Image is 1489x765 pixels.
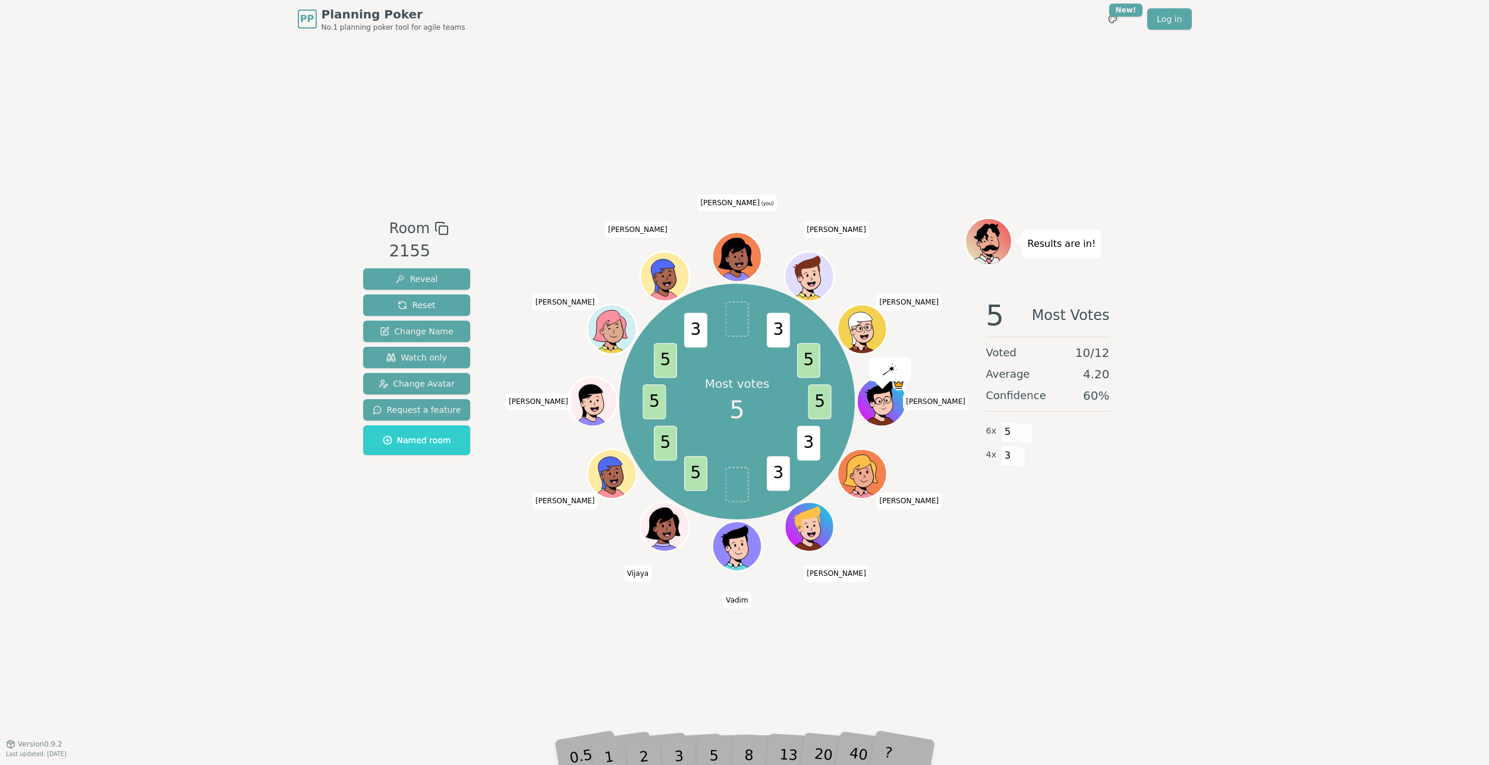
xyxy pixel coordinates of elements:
button: Change Avatar [363,373,471,394]
span: Named room [383,434,451,446]
p: Results are in! [1028,236,1096,252]
span: Matt is the host [892,378,905,391]
span: 5 [684,456,707,491]
div: New! [1109,4,1143,17]
span: 3 [797,425,820,460]
span: Click to change your name [506,393,571,410]
span: 5 [729,392,744,428]
span: 4 x [986,449,997,462]
span: 5 [654,425,677,460]
span: Voted [986,344,1017,361]
span: Most Votes [1032,301,1110,330]
button: Click to change your avatar [714,234,760,280]
span: Watch only [386,352,447,363]
span: 5 [808,384,832,419]
span: 5 [654,343,677,378]
span: Click to change your name [876,493,942,509]
span: 5 [643,384,666,419]
span: 5 [1001,422,1015,442]
span: 3 [767,312,790,347]
span: 5 [986,301,1005,330]
span: 4.20 [1083,366,1110,382]
button: Change Name [363,321,471,342]
span: Click to change your name [533,493,598,509]
span: Average [986,366,1030,382]
span: 10 / 12 [1075,344,1110,361]
span: Click to change your name [903,393,968,410]
span: Click to change your name [804,565,869,582]
span: Last updated: [DATE] [6,751,67,757]
span: No.1 planning poker tool for agile teams [322,23,465,32]
span: (you) [760,201,774,206]
span: 6 x [986,425,997,438]
span: Click to change your name [804,221,869,238]
span: 5 [797,343,820,378]
div: 2155 [389,239,449,264]
span: Change Name [380,325,453,337]
span: 3 [684,312,707,347]
span: Planning Poker [322,6,465,23]
span: Room [389,218,430,239]
span: 60 % [1083,387,1109,404]
span: PP [300,12,314,26]
button: Version0.9.2 [6,739,62,749]
span: Confidence [986,387,1046,404]
span: Request a feature [373,404,461,416]
span: Version 0.9.2 [18,739,62,749]
span: Reveal [395,273,437,285]
button: Named room [363,425,471,455]
span: 3 [767,456,790,491]
button: Reveal [363,268,471,290]
span: Reset [398,299,435,311]
img: reveal [883,363,897,375]
button: Watch only [363,347,471,368]
span: Change Avatar [379,378,455,390]
button: New! [1102,8,1123,30]
span: Click to change your name [624,565,651,582]
a: Log in [1147,8,1191,30]
span: Click to change your name [723,592,751,609]
span: Click to change your name [697,195,776,211]
span: 3 [1001,446,1015,466]
button: Request a feature [363,399,471,421]
span: Click to change your name [876,294,942,311]
button: Reset [363,294,471,316]
a: PPPlanning PokerNo.1 planning poker tool for agile teams [298,6,465,32]
span: Click to change your name [533,294,598,311]
span: Click to change your name [605,221,670,238]
p: Most votes [705,375,770,392]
